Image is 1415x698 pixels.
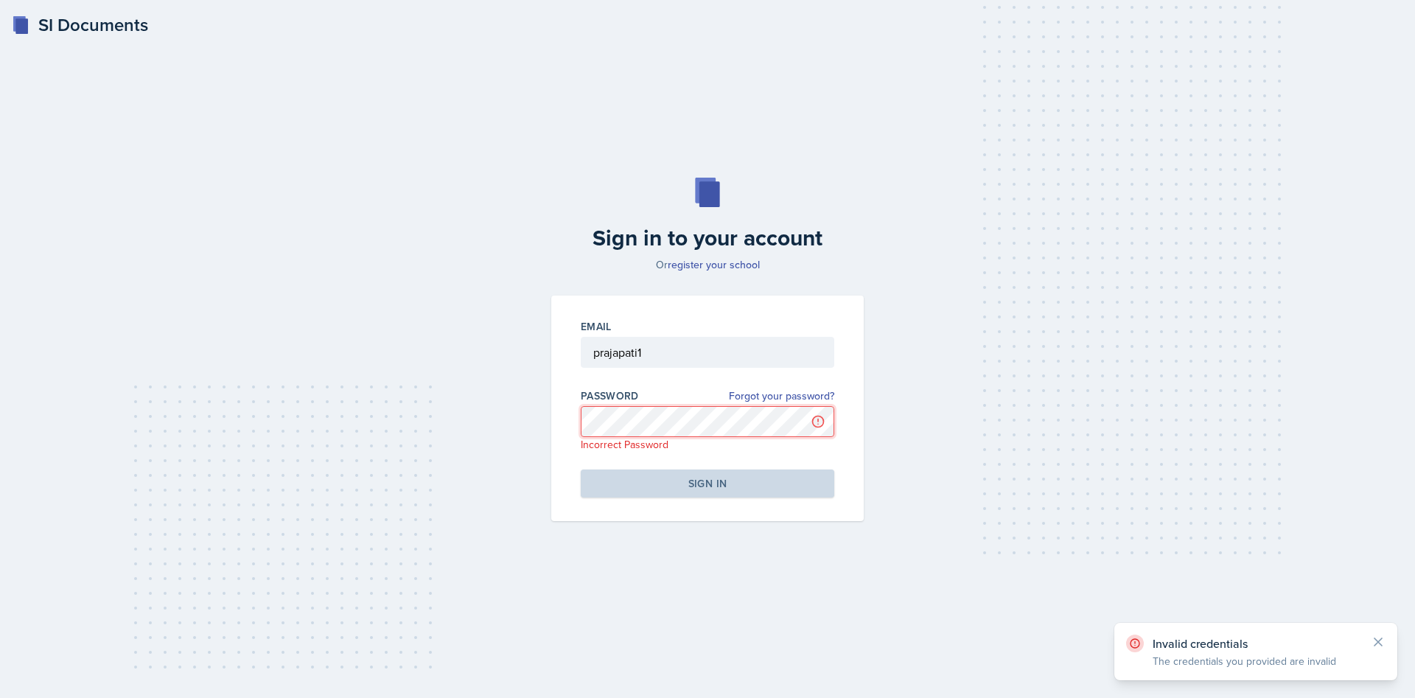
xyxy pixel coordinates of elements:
input: Email [581,337,834,368]
button: Sign in [581,470,834,498]
div: Sign in [688,476,727,491]
label: Password [581,388,639,403]
p: Invalid credentials [1153,636,1359,651]
a: SI Documents [12,12,148,38]
label: Email [581,319,612,334]
a: Forgot your password? [729,388,834,404]
p: Incorrect Password [581,437,834,452]
h2: Sign in to your account [542,225,873,251]
p: The credentials you provided are invalid [1153,654,1359,669]
p: Or [542,257,873,272]
a: register your school [668,257,760,272]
